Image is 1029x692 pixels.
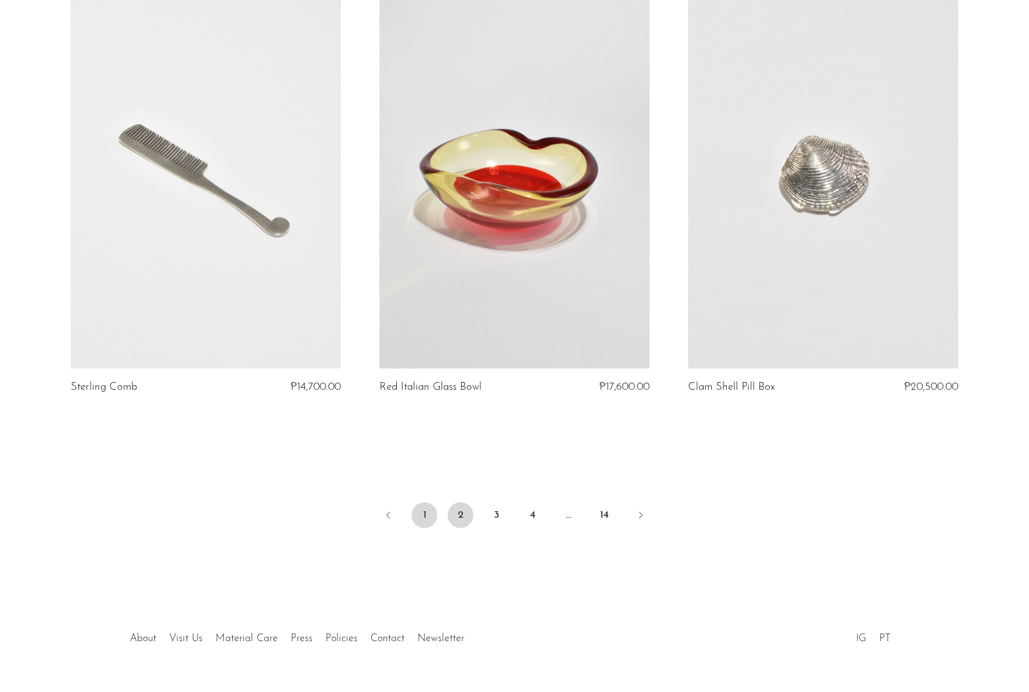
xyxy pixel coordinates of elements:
a: Press [291,633,313,644]
span: ₱20,500.00 [904,381,958,392]
a: Policies [325,633,358,644]
span: ₱17,600.00 [599,381,650,392]
a: Visit Us [169,633,203,644]
a: 3 [484,502,509,528]
a: PT [879,633,891,644]
ul: Quick links [123,623,471,648]
a: Contact [370,633,405,644]
a: Previous [376,502,401,531]
a: Red Italian Glass Bowl [379,381,482,393]
a: 4 [520,502,545,528]
a: Material Care [215,633,278,644]
a: IG [856,633,866,644]
a: 14 [592,502,617,528]
span: ₱14,700.00 [291,381,341,392]
ul: Social Medias [850,623,897,648]
a: Sterling Comb [71,381,137,393]
a: 1 [412,502,437,528]
a: Clam Shell Pill Box [688,381,775,393]
span: 2 [448,502,473,528]
a: About [130,633,156,644]
span: … [556,502,581,528]
a: Next [628,502,653,531]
